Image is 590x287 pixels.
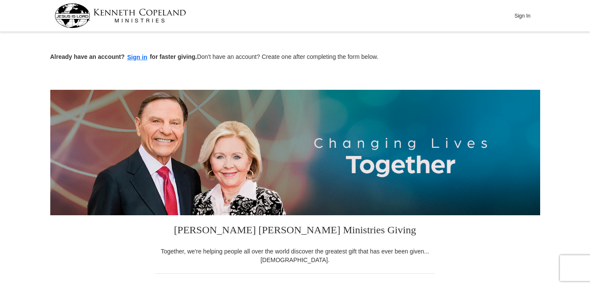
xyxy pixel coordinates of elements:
[510,9,535,22] button: Sign In
[55,3,186,28] img: kcm-header-logo.svg
[156,215,435,247] h3: [PERSON_NAME] [PERSON_NAME] Ministries Giving
[50,53,197,60] strong: Already have an account? for faster giving.
[50,52,540,62] p: Don't have an account? Create one after completing the form below.
[125,52,150,62] button: Sign in
[156,247,435,264] div: Together, we're helping people all over the world discover the greatest gift that has ever been g...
